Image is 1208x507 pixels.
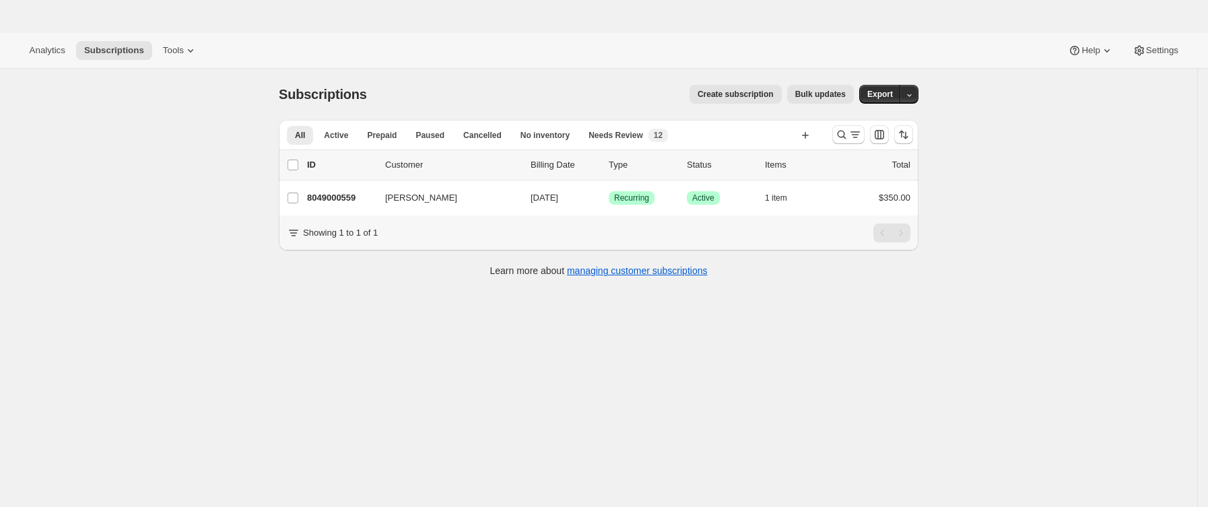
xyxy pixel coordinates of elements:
span: Subscriptions [84,45,144,56]
button: Tools [155,41,205,60]
span: Paused [415,130,444,141]
span: Cancelled [463,130,502,141]
iframe: Intercom live chat [1162,448,1195,480]
div: Items [765,158,832,172]
p: 8049000559 [307,191,374,205]
span: Needs Review [589,130,643,141]
button: Export [859,85,901,104]
span: Export [867,89,893,100]
nav: Paginación [873,224,910,242]
span: No inventory [521,130,570,141]
div: Type [609,158,676,172]
p: ID [307,158,374,172]
span: $350.00 [879,193,910,203]
span: [PERSON_NAME] [385,191,457,205]
p: Total [892,158,910,172]
button: Personalizar el orden y la visibilidad de las columnas de la tabla [870,125,889,144]
button: Subscriptions [76,41,152,60]
span: [DATE] [531,193,558,203]
span: Help [1081,45,1100,56]
span: Active [324,130,348,141]
span: Recurring [614,193,649,203]
button: Analytics [22,41,73,60]
span: 1 item [765,193,787,203]
button: 1 item [765,189,802,207]
button: Crear vista nueva [795,126,816,145]
button: [PERSON_NAME] [377,187,512,209]
span: Analytics [30,45,65,56]
button: Buscar y filtrar resultados [832,125,865,144]
p: Showing 1 to 1 of 1 [303,226,378,240]
div: IDCustomerBilling DateTypeStatusItemsTotal [307,158,910,172]
div: 8049000559[PERSON_NAME][DATE]LogradoRecurringLogradoActive1 item$350.00 [307,189,910,207]
span: Active [692,193,714,203]
button: Bulk updates [787,85,854,104]
span: Tools [163,45,184,56]
button: Help [1060,41,1121,60]
span: Settings [1146,45,1178,56]
p: Billing Date [531,158,598,172]
span: Create subscription [698,89,774,100]
span: 12 [654,130,663,141]
button: Ordenar los resultados [894,125,913,144]
span: Bulk updates [795,89,846,100]
p: Status [687,158,754,172]
a: managing customer subscriptions [567,265,708,276]
span: Prepaid [367,130,397,141]
span: Subscriptions [279,87,367,102]
p: Learn more about [490,264,708,277]
span: All [295,130,305,141]
button: Create subscription [690,85,782,104]
button: Settings [1125,41,1186,60]
p: Customer [385,158,520,172]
